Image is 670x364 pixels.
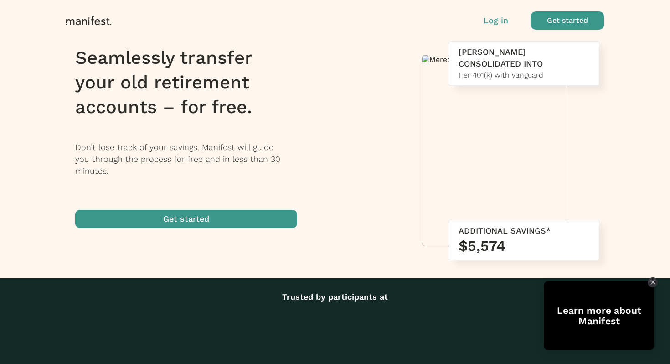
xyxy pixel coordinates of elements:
div: Close Tolstoy widget [648,277,658,287]
div: Her 401(k) with Vanguard [459,70,590,81]
button: Get started [531,11,604,30]
button: Log in [484,15,508,26]
img: Meredith [422,55,568,64]
div: Open Tolstoy [544,281,654,350]
div: Open Tolstoy widget [544,281,654,350]
div: Learn more about Manifest [544,305,654,326]
div: Tolstoy bubble widget [544,281,654,350]
h1: Seamlessly transfer your old retirement accounts – for free. [75,46,309,120]
p: Don’t lose track of your savings. Manifest will guide you through the process for free and in les... [75,141,309,177]
div: [PERSON_NAME] CONSOLIDATED INTO [459,46,590,70]
div: ADDITIONAL SAVINGS* [459,225,590,237]
button: Get started [75,210,297,228]
h3: $5,574 [459,237,590,255]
